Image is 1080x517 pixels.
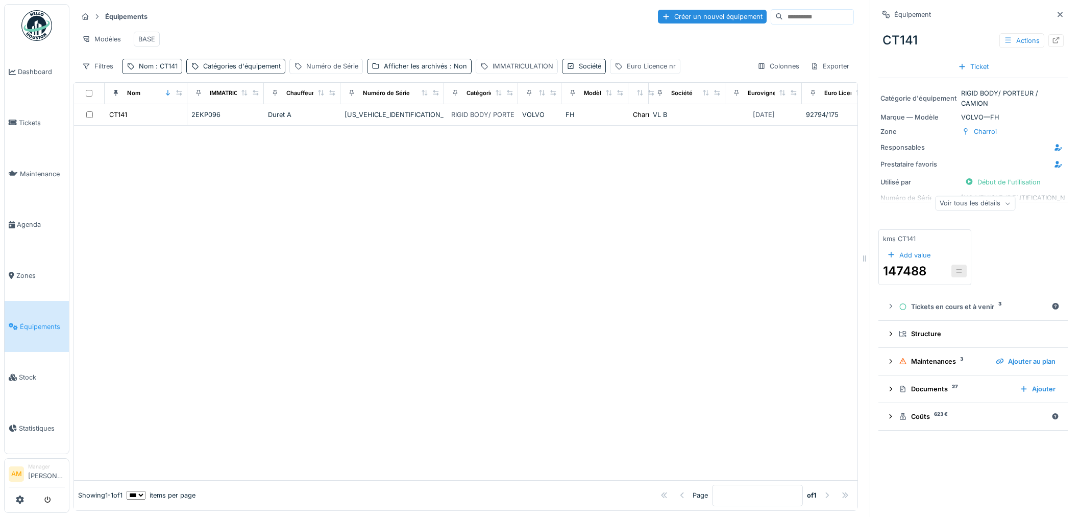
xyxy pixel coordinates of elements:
[306,61,358,71] div: Numéro de Série
[882,380,1064,398] summary: Documents27Ajouter
[954,60,993,74] div: Ticket
[566,110,624,120] div: FH
[78,32,126,46] div: Modèles
[5,403,69,454] a: Statistiques
[21,10,52,41] img: Badge_color-CXgf-gQk.svg
[880,127,957,136] div: Zone
[109,110,127,120] div: CT141
[9,466,24,482] li: AM
[363,89,410,98] div: Numéro de Série
[753,110,775,120] div: [DATE]
[467,89,537,98] div: Catégories d'équipement
[127,89,140,98] div: Nom
[883,262,926,280] div: 147488
[880,112,1066,122] div: VOLVO — FH
[154,62,178,70] span: : CT141
[883,248,935,262] div: Add value
[286,89,339,98] div: Chauffeur principal
[17,220,65,229] span: Agenda
[899,329,1056,339] div: Structure
[807,490,817,500] strong: of 1
[806,59,854,74] div: Exporter
[882,297,1064,316] summary: Tickets en cours et à venir3
[894,10,931,19] div: Équipement
[824,89,868,98] div: Euro Licence nr
[20,322,65,332] span: Équipements
[880,159,957,169] div: Prestataire favoris
[16,271,65,280] span: Zones
[28,463,65,471] div: Manager
[78,59,118,74] div: Filtres
[1016,382,1060,396] div: Ajouter
[345,110,440,120] div: [US_VEHICLE_IDENTIFICATION_NUMBER]
[899,384,1012,394] div: Documents
[19,372,65,382] span: Stock
[627,61,676,71] div: Euro Licence nr
[880,88,1066,108] div: RIGID BODY/ PORTEUR / CAMION
[753,59,804,74] div: Colonnes
[101,12,152,21] strong: Équipements
[883,234,916,244] div: kms CT141
[999,33,1044,48] div: Actions
[20,169,65,179] span: Maintenance
[584,89,605,98] div: Modèle
[671,89,693,98] div: Société
[882,407,1064,426] summary: Coûts623 €
[880,177,957,187] div: Utilisé par
[5,199,69,250] a: Agenda
[5,352,69,403] a: Stock
[878,27,1068,54] div: CT141
[658,10,767,24] div: Créer un nouvel équipement
[384,61,467,71] div: Afficher les archivés
[203,61,281,71] div: Catégories d'équipement
[882,352,1064,371] summary: Maintenances3Ajouter au plan
[579,61,601,71] div: Société
[974,127,997,136] div: Charroi
[5,98,69,149] a: Tickets
[28,463,65,485] li: [PERSON_NAME]
[899,357,988,366] div: Maintenances
[5,250,69,301] a: Zones
[633,110,656,120] div: Charroi
[139,61,178,71] div: Nom
[653,110,721,120] div: VL B
[748,89,823,98] div: Eurovignette valide jusque
[935,196,1015,211] div: Voir tous les détails
[448,62,467,70] span: : Non
[19,118,65,128] span: Tickets
[899,412,1047,421] div: Coûts
[9,463,65,487] a: AM Manager[PERSON_NAME]
[899,302,1047,312] div: Tickets en cours et à venir
[5,46,69,98] a: Dashboard
[78,490,122,500] div: Showing 1 - 1 of 1
[451,110,557,120] div: RIGID BODY/ PORTEUR / CAMION
[522,110,557,120] div: VOLVO
[806,110,874,120] div: 92794/175
[493,61,553,71] div: IMMATRICULATION
[882,325,1064,344] summary: Structure
[127,490,195,500] div: items per page
[191,110,260,120] div: 2EKP096
[138,34,155,44] div: BASE
[880,143,957,152] div: Responsables
[268,110,336,120] div: Duret A
[18,67,65,77] span: Dashboard
[961,175,1045,189] div: Début de l'utilisation
[693,490,708,500] div: Page
[5,148,69,199] a: Maintenance
[210,89,263,98] div: IMMATRICULATION
[880,93,957,103] div: Catégorie d'équipement
[19,424,65,433] span: Statistiques
[992,355,1060,368] div: Ajouter au plan
[5,301,69,352] a: Équipements
[880,112,957,122] div: Marque — Modèle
